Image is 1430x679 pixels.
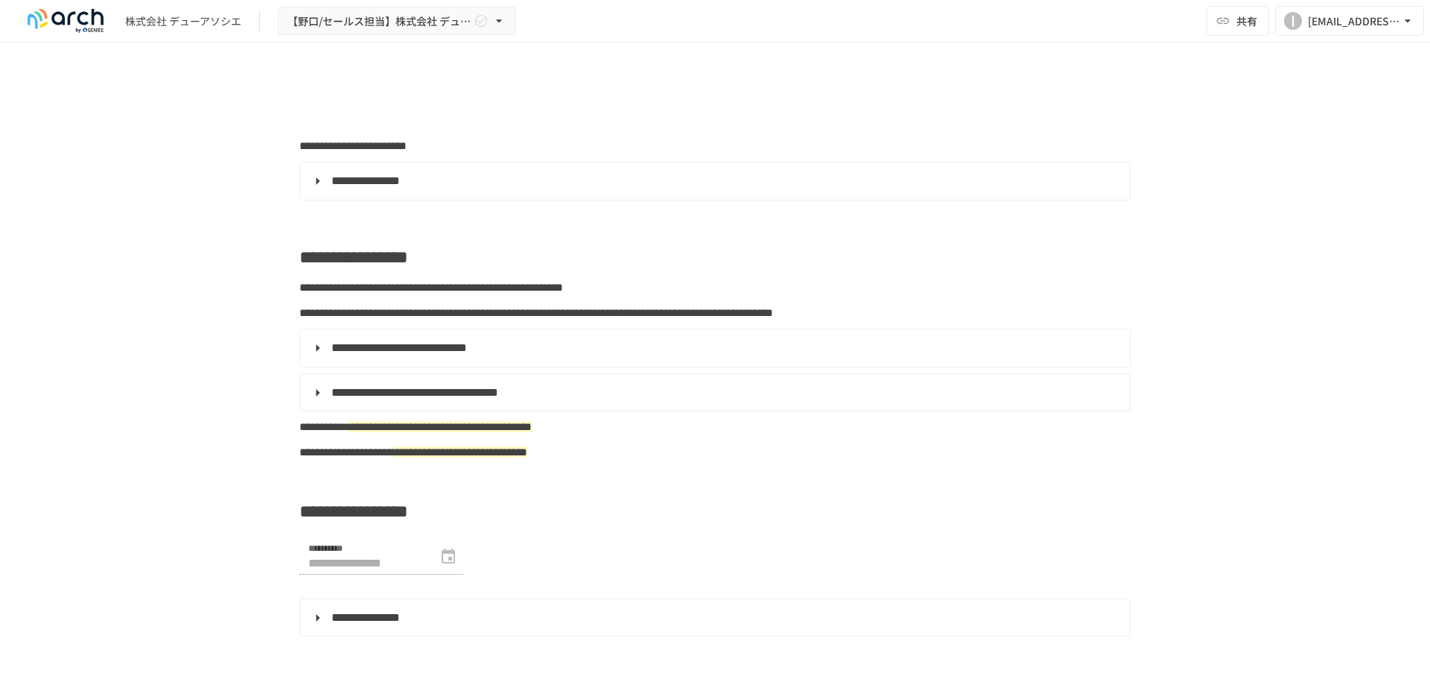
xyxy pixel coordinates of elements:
button: 共有 [1207,6,1269,36]
button: 【野口/セールス担当】株式会社 デューアソシエ様_初期設定サポート [278,7,516,36]
button: I[EMAIL_ADDRESS][DOMAIN_NAME] [1275,6,1424,36]
div: I [1284,12,1302,30]
div: [EMAIL_ADDRESS][DOMAIN_NAME] [1308,12,1400,31]
span: 【野口/セールス担当】株式会社 デューアソシエ様_初期設定サポート [287,12,471,31]
div: 株式会社 デューアソシエ [125,13,241,29]
span: 共有 [1236,13,1257,29]
img: logo-default@2x-9cf2c760.svg [18,9,113,33]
